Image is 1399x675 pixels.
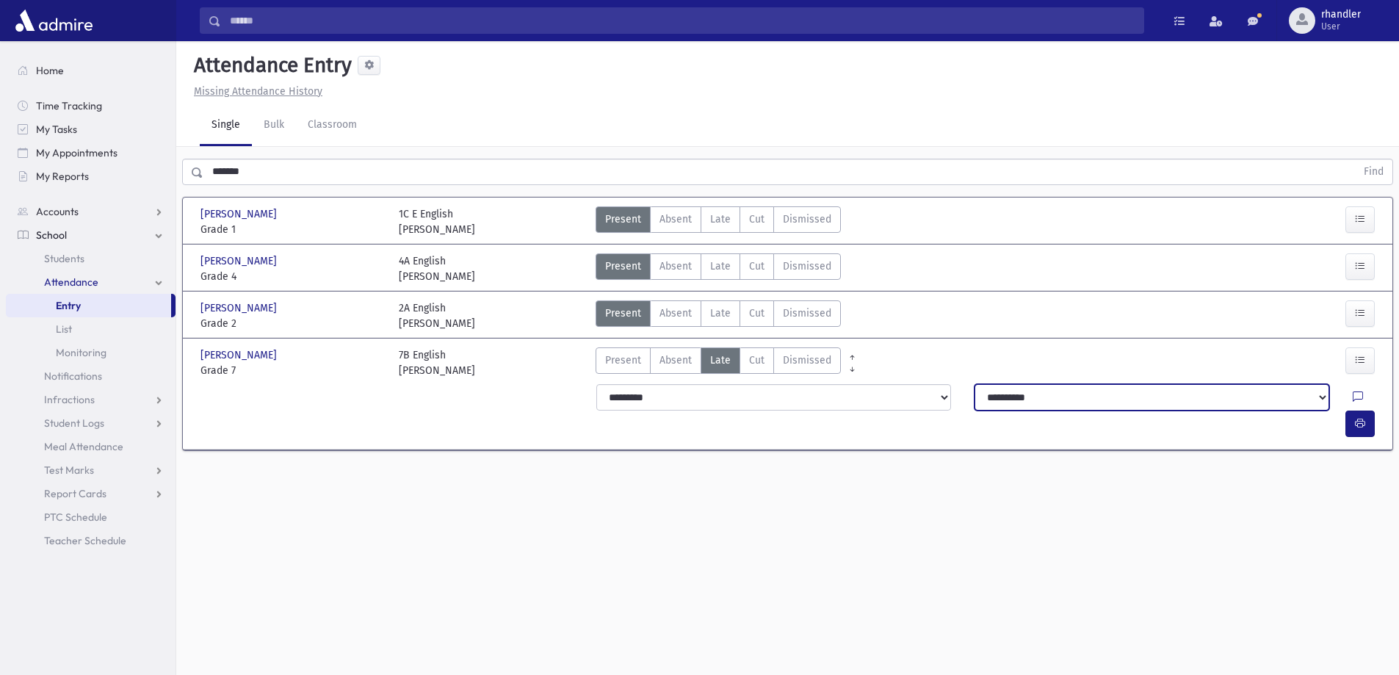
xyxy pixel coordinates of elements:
span: Students [44,252,84,265]
span: Monitoring [56,346,106,359]
h5: Attendance Entry [188,53,352,78]
a: Infractions [6,388,176,411]
a: Test Marks [6,458,176,482]
span: Present [605,353,641,368]
a: Accounts [6,200,176,223]
u: Missing Attendance History [194,85,322,98]
span: rhandler [1321,9,1361,21]
span: Dismissed [783,212,831,227]
a: Time Tracking [6,94,176,118]
span: Cut [749,353,764,368]
span: Absent [659,306,692,321]
a: Students [6,247,176,270]
a: Report Cards [6,482,176,505]
span: [PERSON_NAME] [200,347,280,363]
a: Single [200,105,252,146]
span: Notifications [44,369,102,383]
a: Missing Attendance History [188,85,322,98]
a: Meal Attendance [6,435,176,458]
span: My Reports [36,170,89,183]
span: Test Marks [44,463,94,477]
a: School [6,223,176,247]
span: Entry [56,299,81,312]
input: Search [221,7,1143,34]
span: User [1321,21,1361,32]
div: 1C E English [PERSON_NAME] [399,206,475,237]
span: Grade 2 [200,316,384,331]
span: Teacher Schedule [44,534,126,547]
a: Monitoring [6,341,176,364]
span: List [56,322,72,336]
a: List [6,317,176,341]
span: My Appointments [36,146,118,159]
div: 7B English [PERSON_NAME] [399,347,475,378]
span: Dismissed [783,306,831,321]
span: Attendance [44,275,98,289]
a: My Tasks [6,118,176,141]
div: AttTypes [596,253,841,284]
span: Cut [749,259,764,274]
div: AttTypes [596,206,841,237]
img: AdmirePro [12,6,96,35]
button: Find [1355,159,1392,184]
span: Cut [749,306,764,321]
div: 4A English [PERSON_NAME] [399,253,475,284]
span: Time Tracking [36,99,102,112]
span: Absent [659,353,692,368]
span: Infractions [44,393,95,406]
a: Notifications [6,364,176,388]
a: My Appointments [6,141,176,165]
span: My Tasks [36,123,77,136]
a: Classroom [296,105,369,146]
a: My Reports [6,165,176,188]
a: Entry [6,294,171,317]
a: Student Logs [6,411,176,435]
span: Late [710,212,731,227]
a: Teacher Schedule [6,529,176,552]
span: Grade 4 [200,269,384,284]
span: Absent [659,259,692,274]
span: Grade 7 [200,363,384,378]
span: Grade 1 [200,222,384,237]
span: Accounts [36,205,79,218]
span: Late [710,353,731,368]
span: Present [605,306,641,321]
span: [PERSON_NAME] [200,253,280,269]
span: PTC Schedule [44,510,107,524]
span: Report Cards [44,487,106,500]
a: PTC Schedule [6,505,176,529]
span: Cut [749,212,764,227]
span: Absent [659,212,692,227]
span: Student Logs [44,416,104,430]
span: [PERSON_NAME] [200,300,280,316]
span: Meal Attendance [44,440,123,453]
span: Dismissed [783,353,831,368]
span: Home [36,64,64,77]
a: Bulk [252,105,296,146]
div: AttTypes [596,300,841,331]
span: Late [710,306,731,321]
span: Late [710,259,731,274]
span: Dismissed [783,259,831,274]
span: Present [605,212,641,227]
a: Home [6,59,176,82]
a: Attendance [6,270,176,294]
span: Present [605,259,641,274]
span: School [36,228,67,242]
div: AttTypes [596,347,841,378]
span: [PERSON_NAME] [200,206,280,222]
div: 2A English [PERSON_NAME] [399,300,475,331]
